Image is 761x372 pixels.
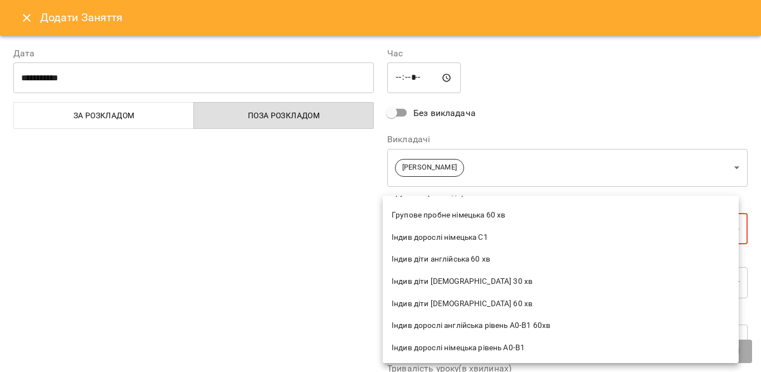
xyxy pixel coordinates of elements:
[392,254,730,265] span: Індив діти англійська 60 хв
[392,320,730,331] span: Індив дорослі англійська рівень А0-В1 60хв
[392,232,730,243] span: Індив дорослі німецька С1
[392,210,730,221] span: Групове пробне німецька 60 хв
[392,298,730,310] span: Індив діти [DEMOGRAPHIC_DATA] 60 хв
[392,276,730,287] span: Індив діти [DEMOGRAPHIC_DATA] 30 хв
[392,342,730,354] span: Індив дорослі німецька рівень А0-В1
